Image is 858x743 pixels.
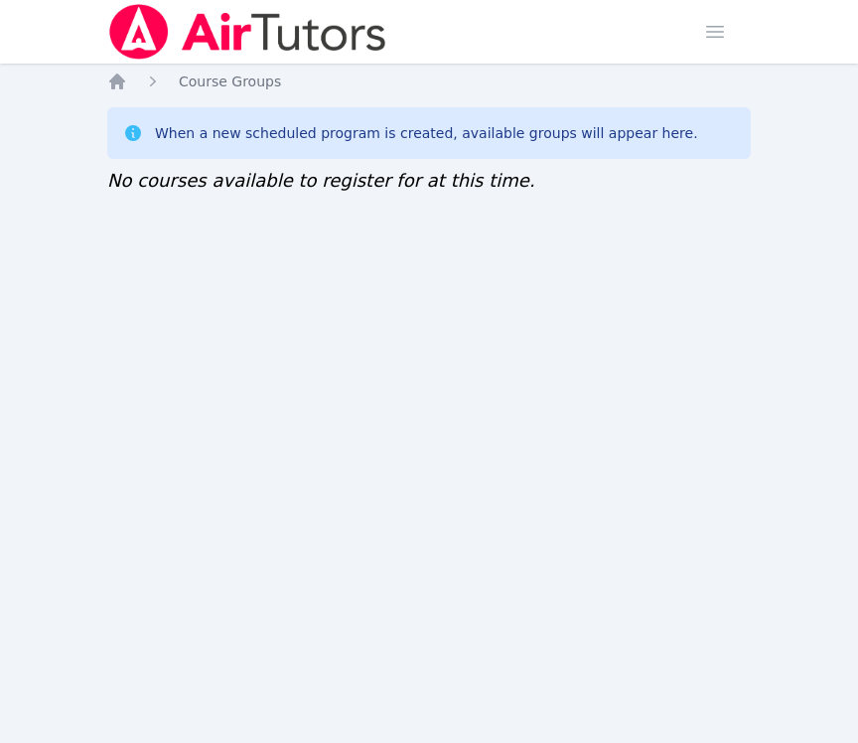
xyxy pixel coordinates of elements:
[155,123,698,143] div: When a new scheduled program is created, available groups will appear here.
[107,72,751,91] nav: Breadcrumb
[179,74,281,89] span: Course Groups
[179,72,281,91] a: Course Groups
[107,170,535,191] span: No courses available to register for at this time.
[107,4,388,60] img: Air Tutors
